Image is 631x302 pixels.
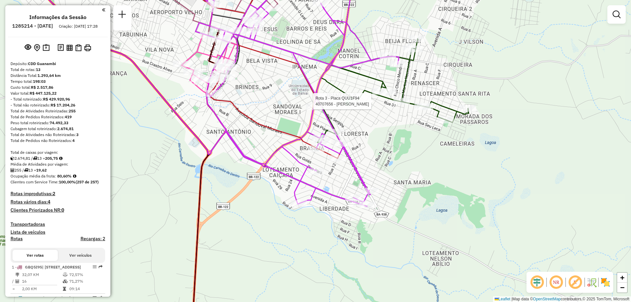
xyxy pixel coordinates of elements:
a: Leaflet [495,297,510,301]
div: Cubagem total roteirizado: [11,126,105,132]
h4: Rotas vários dias: [11,199,105,205]
i: Tempo total em rota [63,287,66,291]
h4: Informações da Sessão [29,14,86,20]
span: Clientes com Service Time: [11,179,59,184]
em: Opções [93,265,97,269]
button: Exibir sessão original [23,42,33,53]
h4: Transportadoras [11,221,105,227]
a: Exibir filtros [610,8,623,21]
td: 32,07 KM [22,271,62,278]
span: Ocultar NR [548,274,564,290]
span: | [511,297,512,301]
td: 2,00 KM [22,286,62,292]
strong: 80,60% [57,174,72,178]
span: GBQ5I95 [25,265,42,269]
button: Imprimir Rotas [83,43,92,53]
strong: 2.674,81 [57,126,74,131]
i: Total de Atividades [11,168,14,172]
span: | [STREET_ADDRESS] [42,265,81,269]
strong: 4 [48,199,50,205]
div: Total de caixas por viagem: [11,150,105,155]
td: 72,57% [69,271,102,278]
i: % de utilização do peso [63,273,68,277]
a: Zoom in [617,273,627,283]
strong: (257 de 257) [76,179,99,184]
strong: 13 [36,67,40,72]
div: Valor total: [11,90,105,96]
div: Total de rotas: [11,67,105,73]
i: Total de rotas [24,168,28,172]
div: Média de Atividades por viagem: [11,161,105,167]
div: Map data © contributors,© 2025 TomTom, Microsoft [493,296,631,302]
strong: 2 [53,191,55,197]
em: Opções [93,296,97,300]
div: Depósito: [11,61,105,67]
button: Visualizar relatório de Roteirização [65,43,74,52]
a: OpenStreetMap [533,297,561,301]
i: Distância Total [15,273,19,277]
td: / [12,278,15,285]
strong: 419 [65,114,72,119]
span: Ocupação média da frota: [11,174,56,178]
i: Meta Caixas/viagem: 205,07 Diferença: 0,68 [59,156,62,160]
h4: Lista de veículos [11,229,105,235]
div: Custo total: [11,84,105,90]
strong: 1.293,64 km [37,73,61,78]
a: Nova sessão e pesquisa [116,8,129,23]
td: 71,27% [69,278,102,285]
strong: R$ 429.920,96 [43,97,70,102]
i: Total de Atividades [15,279,19,283]
strong: 19,62 [36,168,47,173]
button: Logs desbloquear sessão [56,43,65,53]
span: 1 - [12,265,81,269]
button: Painel de Sugestão [41,43,51,53]
button: Ver rotas [12,250,58,261]
strong: 3 [76,132,79,137]
span: 2 - [12,295,71,300]
strong: 74.492,33 [50,120,68,125]
div: Tempo total: [11,79,105,84]
strong: 4 [72,138,75,143]
span: Exibir rótulo [567,274,583,290]
div: Total de Pedidos Roteirizados: [11,114,105,120]
div: 255 / 13 = [11,167,105,173]
h4: Recargas: 2 [81,236,105,242]
strong: R$ 447.125,22 [30,91,57,96]
strong: 100,00% [59,179,76,184]
div: - Total roteirizado: [11,96,105,102]
div: Peso total roteirizado: [11,120,105,126]
td: = [12,286,15,292]
button: Visualizar Romaneio [74,43,83,53]
strong: 198:03 [33,79,46,84]
div: 2.674,81 / 13 = [11,155,105,161]
strong: R$ 17.204,26 [51,103,75,107]
h6: 1285214 - [DATE] [12,23,53,29]
strong: 205,75 [45,156,58,161]
img: Fluxo de ruas [586,277,597,288]
em: Média calculada utilizando a maior ocupação (%Peso ou %Cubagem) de cada rota da sessão. Rotas cro... [73,174,76,178]
div: Distância Total: [11,73,105,79]
em: Rota exportada [99,265,103,269]
strong: 255 [69,108,76,113]
button: Centralizar mapa no depósito ou ponto de apoio [33,43,41,53]
span: − [620,283,624,291]
i: % de utilização da cubagem [63,279,68,283]
h4: Rotas improdutivas: [11,191,105,197]
a: Zoom out [617,283,627,292]
a: Rotas [11,236,23,242]
div: Total de Atividades não Roteirizadas: [11,132,105,138]
span: Ocultar deslocamento [529,274,545,290]
span: | 690 - Quirapá [43,295,71,300]
em: Rota exportada [99,296,103,300]
td: 16 [22,278,62,285]
span: GKB9H79 [25,295,43,300]
button: Ver veículos [58,250,103,261]
strong: 0 [61,207,64,213]
i: Total de rotas [33,156,37,160]
div: - Total não roteirizado: [11,102,105,108]
img: Exibir/Ocultar setores [600,277,611,288]
div: Criação: [DATE] 17:28 [56,23,100,29]
strong: CDD Guanambi [28,61,56,66]
strong: R$ 2.517,86 [31,85,53,90]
